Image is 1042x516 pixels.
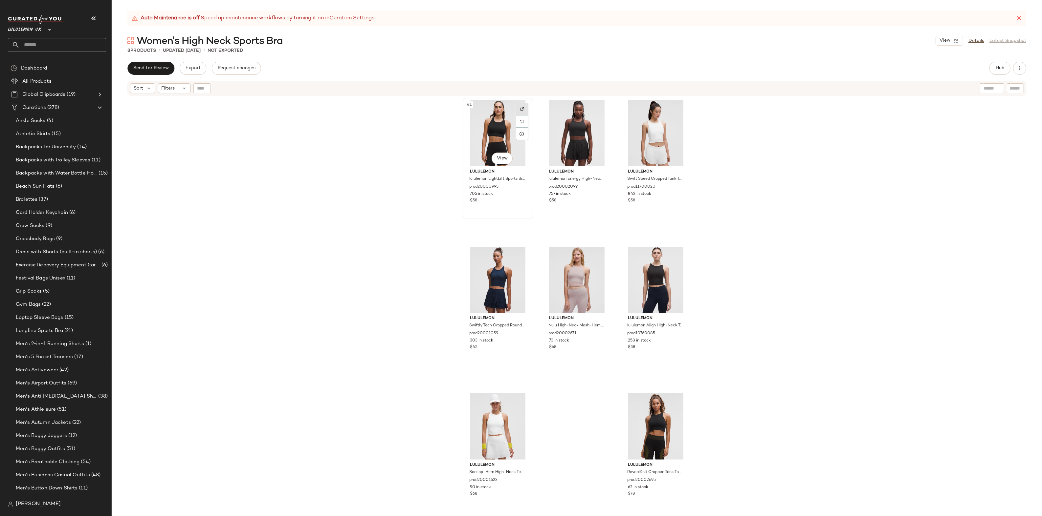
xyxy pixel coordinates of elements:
[58,366,69,374] span: (42)
[465,247,531,313] img: LW1FH4S_071208_1
[989,62,1010,75] button: Hub
[16,485,78,492] span: Men's Button Down Shirts
[63,314,74,321] span: (15)
[548,184,578,190] span: prod20002099
[16,117,46,125] span: Ankle Socks
[470,485,491,490] span: 90 in stock
[628,191,652,197] span: 842 in stock
[628,198,635,204] span: $58
[16,471,90,479] span: Men's Business Casual Outfits
[8,15,64,24] img: cfy_white_logo.C9jOOHJF.svg
[159,47,160,54] span: •
[22,78,52,85] span: All Products
[208,47,243,54] p: Not Exported
[46,104,59,112] span: (278)
[628,184,656,190] span: prod11700020
[470,169,526,175] span: lululemon
[549,169,605,175] span: lululemon
[76,498,87,505] span: (45)
[549,316,605,321] span: lululemon
[628,169,684,175] span: lululemon
[100,261,108,269] span: (6)
[163,47,201,54] p: updated [DATE]
[133,66,169,71] span: Send for Review
[16,500,61,508] span: [PERSON_NAME]
[16,130,50,138] span: Athletic Skirts
[628,485,649,490] span: 62 in stock
[97,393,108,400] span: (38)
[995,66,1005,71] span: Hub
[548,331,576,337] span: prod20002671
[73,353,83,361] span: (17)
[212,62,261,75] button: Request changes
[623,247,689,313] img: LW1DCDS_0001_1
[628,344,635,350] span: $58
[628,316,684,321] span: lululemon
[42,288,49,295] span: (5)
[50,130,61,138] span: (15)
[66,380,77,387] span: (69)
[16,183,55,190] span: Beach Sun Hats
[628,331,655,337] span: prod10760085
[939,38,950,43] span: View
[16,340,84,348] span: Men's 2-in-1 Running Shorts
[470,477,498,483] span: prod20001623
[492,153,513,164] button: View
[16,393,97,400] span: Men's Anti [MEDICAL_DATA] Shorts
[180,62,206,75] button: Export
[628,176,683,182] span: Swift Speed Cropped Tank Top B/C Cup
[11,65,17,72] img: svg%3e
[548,176,604,182] span: lululemon Energy High-Neck Longline Bra Evolve Medium Support, B-D Cups
[470,491,477,497] span: $68
[65,275,76,282] span: (11)
[203,47,205,54] span: •
[549,338,569,344] span: 73 in stock
[8,502,13,507] img: svg%3e
[16,445,65,453] span: Men's Baggy Outfits
[628,469,683,475] span: RevealKnit Cropped Tank Top SLNSH Collection
[16,248,97,256] span: Dress with Shorts (built-in shorts)
[127,48,130,53] span: 8
[55,183,62,190] span: (6)
[470,184,499,190] span: prod20000995
[127,62,174,75] button: Send for Review
[16,275,65,282] span: Festival Bags Unisex
[44,222,52,230] span: (9)
[936,36,963,46] button: View
[84,340,91,348] span: (1)
[63,327,73,335] span: (21)
[544,100,610,166] img: LW2EKHS_0001_1
[16,406,56,413] span: Men's Athleisure
[549,344,556,350] span: $68
[55,235,62,243] span: (9)
[16,419,71,426] span: Men's Autumn Jackets
[16,366,58,374] span: Men's Activewear
[16,261,100,269] span: Exercise Recovery Equipment (target mobility + muscle recovery equipment)
[548,323,604,329] span: Nulu High-Neck Mesh-Hem Tank Top Light Support, B/C Cup
[16,143,76,151] span: Backpacks for University
[8,22,42,34] span: Lululemon UK
[131,14,374,22] div: Speed up maintenance workflows by turning it on in
[470,176,525,182] span: lululemon LightLift Sports Bra Medium Support, B/C Cup
[90,471,101,479] span: (48)
[470,344,478,350] span: $45
[465,393,531,460] img: LW1FNVS_0002_1
[623,100,689,166] img: LW1EUDS_0002_1
[470,323,525,329] span: Swiftly Tech Cropped Round-Neck Tank Top 2.0
[470,198,477,204] span: $58
[470,316,526,321] span: lululemon
[16,196,37,203] span: Bralettes
[127,47,156,54] div: Products
[16,432,67,440] span: Men's Baggy Joggers
[16,353,73,361] span: Men's 5 Pocket Trousers
[16,458,80,466] span: Men's Breathable Clothing
[97,248,104,256] span: (6)
[465,100,531,166] img: LW2EIBS_0001_1
[329,14,374,22] a: Curation Settings
[37,196,48,203] span: (37)
[16,314,63,321] span: Laptop Sleeve Bags
[41,301,51,308] span: (22)
[80,458,91,466] span: (54)
[76,143,87,151] span: (14)
[16,301,41,308] span: Gym Bags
